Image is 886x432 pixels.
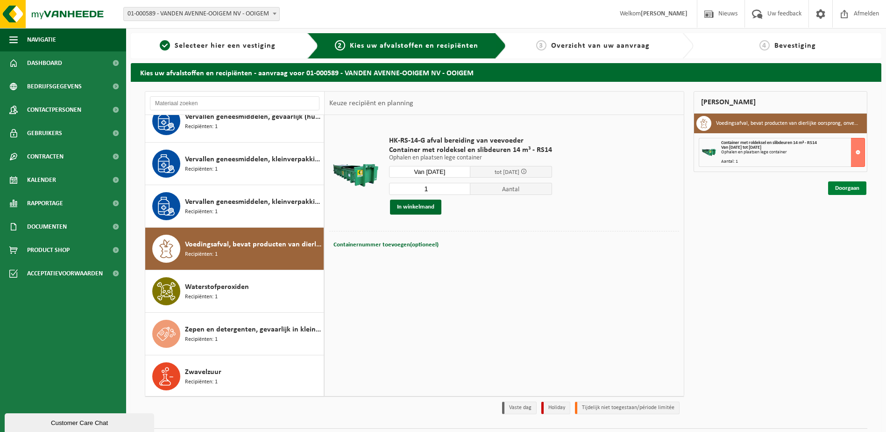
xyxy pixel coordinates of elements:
[551,42,650,50] span: Overzicht van uw aanvraag
[27,75,82,98] span: Bedrijfsgegevens
[325,92,418,115] div: Keuze recipiënt en planning
[145,185,324,228] button: Vervallen geneesmiddelen, kleinverpakking, niet gevaarlijk (industrieel) Recipiënten: 1
[536,40,546,50] span: 3
[150,96,319,110] input: Materiaal zoeken
[123,7,280,21] span: 01-000589 - VANDEN AVENNE-OOIGEM NV - OOIGEM
[389,155,552,161] p: Ophalen en plaatsen lege container
[27,238,70,262] span: Product Shop
[716,116,860,131] h3: Voedingsafval, bevat producten van dierlijke oorsprong, onverpakt, categorie 3
[27,262,103,285] span: Acceptatievoorwaarden
[145,143,324,185] button: Vervallen geneesmiddelen, kleinverpakking, niet gevaarlijk (huishoudelijk) Recipiënten: 1
[502,402,537,414] li: Vaste dag
[27,168,56,192] span: Kalender
[185,239,321,250] span: Voedingsafval, bevat producten van dierlijke oorsprong, onverpakt, categorie 3
[350,42,478,50] span: Kies uw afvalstoffen en recipiënten
[27,215,67,238] span: Documenten
[185,367,221,378] span: Zwavelzuur
[185,293,218,302] span: Recipiënten: 1
[185,165,218,174] span: Recipiënten: 1
[389,145,552,155] span: Container met roldeksel en slibdeuren 14 m³ - RS14
[185,208,218,216] span: Recipiënten: 1
[27,192,63,215] span: Rapportage
[335,40,345,50] span: 2
[185,154,321,165] span: Vervallen geneesmiddelen, kleinverpakking, niet gevaarlijk (huishoudelijk)
[5,411,156,432] iframe: chat widget
[470,183,552,195] span: Aantal
[495,169,519,175] span: tot [DATE]
[145,355,324,397] button: Zwavelzuur Recipiënten: 1
[389,136,552,145] span: HK-RS-14-G afval bereiding van veevoeder
[828,181,866,195] a: Doorgaan
[185,324,321,335] span: Zepen en detergenten, gevaarlijk in kleinverpakking
[390,200,441,215] button: In winkelmand
[185,281,249,293] span: Waterstofperoxiden
[759,40,770,50] span: 4
[124,7,279,21] span: 01-000589 - VANDEN AVENNE-OOIGEM NV - OOIGEM
[641,10,688,17] strong: [PERSON_NAME]
[389,166,471,178] input: Selecteer datum
[333,242,439,248] span: Containernummer toevoegen(optioneel)
[721,140,817,145] span: Container met roldeksel en slibdeuren 14 m³ - RS14
[721,145,761,150] strong: Van [DATE] tot [DATE]
[27,98,81,122] span: Contactpersonen
[185,111,321,122] span: Vervallen geneesmiddelen, gevaarlijk (huishoudelijk)
[721,150,865,155] div: Ophalen en plaatsen lege container
[333,238,439,252] button: Containernummer toevoegen(optioneel)
[131,63,881,81] h2: Kies uw afvalstoffen en recipiënten - aanvraag voor 01-000589 - VANDEN AVENNE-OOIGEM NV - OOIGEM
[185,122,218,131] span: Recipiënten: 1
[694,91,867,114] div: [PERSON_NAME]
[185,335,218,344] span: Recipiënten: 1
[27,28,56,51] span: Navigatie
[145,313,324,355] button: Zepen en detergenten, gevaarlijk in kleinverpakking Recipiënten: 1
[185,196,321,208] span: Vervallen geneesmiddelen, kleinverpakking, niet gevaarlijk (industrieel)
[721,159,865,164] div: Aantal: 1
[175,42,276,50] span: Selecteer hier een vestiging
[541,402,570,414] li: Holiday
[575,402,680,414] li: Tijdelijk niet toegestaan/période limitée
[135,40,300,51] a: 1Selecteer hier een vestiging
[27,145,64,168] span: Contracten
[27,122,62,145] span: Gebruikers
[185,250,218,259] span: Recipiënten: 1
[185,378,218,387] span: Recipiënten: 1
[27,51,62,75] span: Dashboard
[774,42,816,50] span: Bevestiging
[145,100,324,143] button: Vervallen geneesmiddelen, gevaarlijk (huishoudelijk) Recipiënten: 1
[145,270,324,313] button: Waterstofperoxiden Recipiënten: 1
[145,228,324,270] button: Voedingsafval, bevat producten van dierlijke oorsprong, onverpakt, categorie 3 Recipiënten: 1
[160,40,170,50] span: 1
